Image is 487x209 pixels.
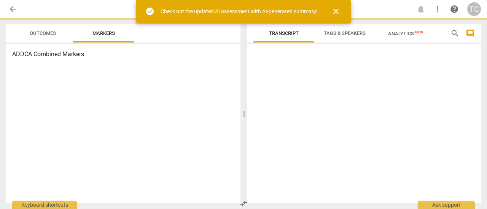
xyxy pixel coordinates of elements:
[324,30,366,36] span: Tags & Speakers
[433,5,442,14] span: more_vert
[449,27,461,39] button: Search
[30,30,56,36] span: Outcomes
[331,7,341,16] span: close
[418,201,475,209] div: Ask support
[467,2,481,16] button: TC
[450,29,460,38] span: search
[447,2,461,16] a: Help
[145,7,154,16] span: check_circle
[161,8,318,16] div: Check out the updated AI assessment with AI-generated summary!
[464,27,476,39] button: Show/Hide comments
[92,30,115,36] span: Markers
[388,31,423,36] span: Analytics
[466,29,475,38] span: comment
[450,5,459,14] span: help
[12,201,77,209] div: Keyboard shortcuts
[415,30,423,34] span: New
[12,50,234,59] h3: ADDCA Combined Markers
[269,30,299,36] span: Transcript
[327,2,345,20] button: Close
[239,199,248,208] span: compare_arrows
[8,5,18,14] span: arrow_back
